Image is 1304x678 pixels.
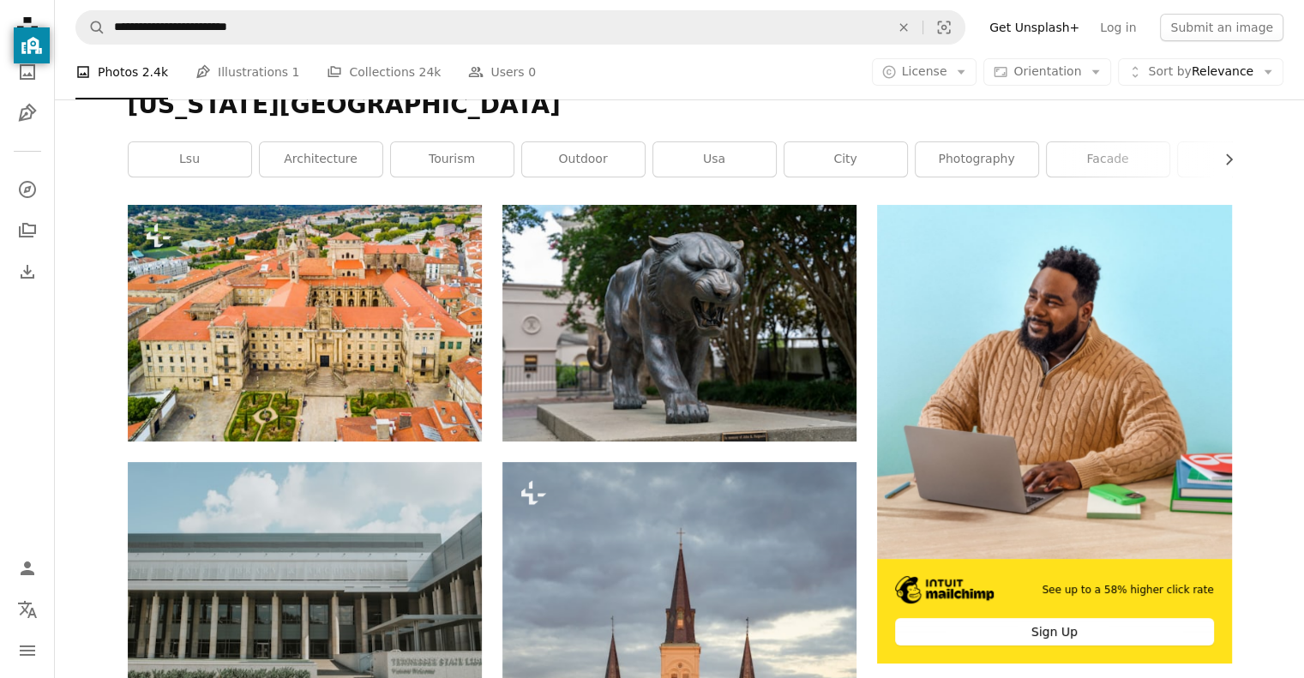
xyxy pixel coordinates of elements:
button: Visual search [923,11,964,44]
span: License [902,64,947,78]
a: photography [916,142,1038,177]
a: Illustrations [10,96,45,130]
button: Language [10,592,45,627]
a: The Monastery of San Martino Pinario (Mosteiro de San Martin Pinario) aerial panoramic view in Sa... [128,315,482,330]
button: License [872,58,977,86]
a: lsu [129,142,251,177]
form: Find visuals sitewide [75,10,965,45]
button: Clear [885,11,922,44]
a: a large building with columns and a sky background [128,580,482,596]
a: See up to a 58% higher click rateSign Up [877,205,1231,663]
a: Get Unsplash+ [979,14,1090,41]
a: Explore [10,172,45,207]
a: tourism [391,142,514,177]
a: Collections 24k [327,45,441,99]
img: file-1722962830841-dea897b5811bimage [877,205,1231,558]
a: architecture [260,142,382,177]
button: scroll list to the right [1213,142,1232,177]
a: Log in / Sign up [10,551,45,585]
a: Illustrations 1 [195,45,299,99]
span: Relevance [1148,63,1253,81]
a: facade [1047,142,1169,177]
span: Sort by [1148,64,1191,78]
img: grey elephant statue near green trees during daytime [502,205,856,441]
div: Sign Up [895,618,1213,645]
button: Sort byRelevance [1118,58,1283,86]
span: 1 [292,63,300,81]
button: Search Unsplash [76,11,105,44]
a: Photos [10,55,45,89]
button: Orientation [983,58,1111,86]
a: Collections [10,213,45,248]
a: Download History [10,255,45,289]
a: Log in [1090,14,1146,41]
a: outdoor [522,142,645,177]
button: Menu [10,633,45,668]
img: file-1690386555781-336d1949dad1image [895,576,994,603]
a: grey elephant statue near green trees during daytime [502,315,856,330]
button: privacy banner [14,27,50,63]
span: 0 [528,63,536,81]
a: Home — Unsplash [10,10,45,48]
img: The Monastery of San Martino Pinario (Mosteiro de San Martin Pinario) aerial panoramic view in Sa... [128,205,482,441]
a: city [784,142,907,177]
a: usa [653,142,776,177]
h1: [US_STATE][GEOGRAPHIC_DATA] [128,90,1232,121]
a: travel [1178,142,1301,177]
span: See up to a 58% higher click rate [1042,583,1213,597]
button: Submit an image [1160,14,1283,41]
a: Users 0 [468,45,536,99]
span: Orientation [1013,64,1081,78]
span: 24k [418,63,441,81]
